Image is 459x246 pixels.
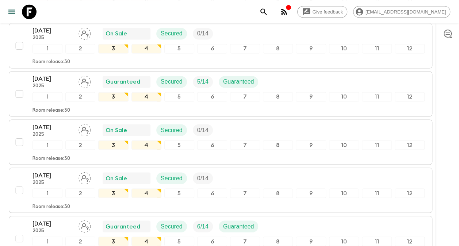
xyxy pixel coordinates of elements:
[32,74,73,83] p: [DATE]
[65,188,95,198] div: 2
[193,124,213,136] div: Trip Fill
[263,188,293,198] div: 8
[65,92,95,101] div: 2
[362,188,392,198] div: 11
[98,188,128,198] div: 3
[32,228,73,234] p: 2025
[98,237,128,246] div: 3
[395,92,425,101] div: 12
[161,174,183,182] p: Secured
[32,219,73,228] p: [DATE]
[296,92,326,101] div: 9
[131,44,161,53] div: 4
[65,237,95,246] div: 2
[65,140,95,150] div: 2
[98,44,128,53] div: 3
[296,140,326,150] div: 9
[106,77,140,86] p: Guaranteed
[161,222,183,231] p: Secured
[297,6,347,18] a: Give feedback
[193,220,213,232] div: Trip Fill
[296,237,326,246] div: 9
[263,237,293,246] div: 8
[197,140,227,150] div: 6
[156,220,187,232] div: Secured
[32,188,62,198] div: 1
[106,29,127,38] p: On Sale
[193,28,213,39] div: Trip Fill
[32,131,73,137] p: 2025
[164,237,194,246] div: 5
[106,222,140,231] p: Guaranteed
[131,237,161,246] div: 4
[9,71,432,116] button: [DATE]2025Assign pack leaderGuaranteedSecuredTrip FillGuaranteed123456789101112Room release:30
[131,92,161,101] div: 4
[32,180,73,185] p: 2025
[32,83,73,89] p: 2025
[193,172,213,184] div: Trip Fill
[164,188,194,198] div: 5
[98,92,128,101] div: 3
[79,30,91,35] span: Assign pack leader
[256,4,271,19] button: search adventures
[65,44,95,53] div: 2
[362,44,392,53] div: 11
[263,44,293,53] div: 8
[156,172,187,184] div: Secured
[197,29,209,38] p: 0 / 14
[156,76,187,88] div: Secured
[230,140,260,150] div: 7
[79,174,91,180] span: Assign pack leader
[32,140,62,150] div: 1
[161,29,183,38] p: Secured
[79,222,91,228] span: Assign pack leader
[197,92,227,101] div: 6
[230,44,260,53] div: 7
[4,4,19,19] button: menu
[193,76,213,88] div: Trip Fill
[164,140,194,150] div: 5
[362,237,392,246] div: 11
[32,155,70,161] p: Room release: 30
[395,140,425,150] div: 12
[131,140,161,150] div: 4
[353,6,450,18] div: [EMAIL_ADDRESS][DOMAIN_NAME]
[156,124,187,136] div: Secured
[32,204,70,210] p: Room release: 30
[156,28,187,39] div: Secured
[98,140,128,150] div: 3
[197,222,209,231] p: 6 / 14
[9,119,432,165] button: [DATE]2025Assign pack leaderOn SaleSecuredTrip Fill123456789101112Room release:30
[197,237,227,246] div: 6
[329,140,359,150] div: 10
[197,188,227,198] div: 6
[79,78,91,84] span: Assign pack leader
[296,188,326,198] div: 9
[106,174,127,182] p: On Sale
[32,59,70,65] p: Room release: 30
[197,174,209,182] p: 0 / 14
[395,44,425,53] div: 12
[309,9,347,15] span: Give feedback
[32,35,73,41] p: 2025
[79,126,91,132] span: Assign pack leader
[106,126,127,134] p: On Sale
[32,44,62,53] div: 1
[230,237,260,246] div: 7
[197,77,209,86] p: 5 / 14
[32,26,73,35] p: [DATE]
[161,77,183,86] p: Secured
[263,140,293,150] div: 8
[164,44,194,53] div: 5
[329,44,359,53] div: 10
[362,92,392,101] div: 11
[362,140,392,150] div: 11
[32,107,70,113] p: Room release: 30
[230,188,260,198] div: 7
[230,92,260,101] div: 7
[197,44,227,53] div: 6
[263,92,293,101] div: 8
[395,237,425,246] div: 12
[32,171,73,180] p: [DATE]
[32,92,62,101] div: 1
